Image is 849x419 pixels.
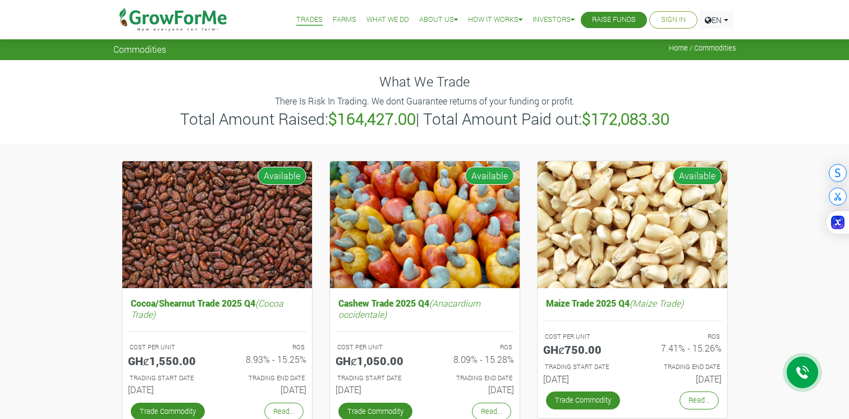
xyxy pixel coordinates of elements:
h5: GHȼ1,550.00 [128,354,209,367]
a: Maize Trade 2025 Q4(Maize Trade) COST PER UNIT GHȼ750.00 ROS 7.41% - 15.26% TRADING START DATE [D... [543,295,722,389]
h6: 8.09% - 15.28% [433,354,514,365]
h6: 8.93% - 15.25% [226,354,306,365]
a: About Us [419,14,458,26]
img: growforme image [538,161,727,289]
p: COST PER UNIT [337,343,415,352]
a: Investors [533,14,575,26]
i: (Anacardium occidentale) [338,297,480,320]
h4: What We Trade [113,74,736,90]
span: Available [465,167,514,185]
a: Trades [296,14,323,26]
a: What We Do [366,14,409,26]
span: Commodities [113,44,166,54]
p: Estimated Trading Start Date [545,362,622,372]
a: Sign In [661,14,686,26]
p: Estimated Trading Start Date [130,374,207,383]
p: COST PER UNIT [545,332,622,341]
span: Home / Commodities [669,44,736,52]
h6: [DATE] [336,384,416,395]
p: Estimated Trading End Date [227,374,305,383]
h5: GHȼ1,050.00 [336,354,416,367]
h6: [DATE] [433,384,514,395]
img: growforme image [330,161,520,289]
b: $172,083.30 [582,108,669,129]
p: ROS [227,343,305,352]
p: ROS [435,343,512,352]
h6: [DATE] [543,374,624,384]
span: Available [258,167,306,185]
h6: [DATE] [128,384,209,395]
img: growforme image [122,161,312,289]
a: Trade Commodity [546,391,620,409]
h6: 7.41% - 15.26% [641,343,722,353]
p: Estimated Trading End Date [435,374,512,383]
p: COST PER UNIT [130,343,207,352]
a: Cocoa/Shearnut Trade 2025 Q4(Cocoa Trade) COST PER UNIT GHȼ1,550.00 ROS 8.93% - 15.25% TRADING ST... [128,295,306,399]
h5: Cocoa/Shearnut Trade 2025 Q4 [128,295,306,322]
h3: Total Amount Raised: | Total Amount Paid out: [115,110,735,129]
a: Farms [333,14,356,26]
h6: [DATE] [226,384,306,395]
h6: [DATE] [641,374,722,384]
i: (Cocoa Trade) [131,297,283,320]
i: (Maize Trade) [630,297,683,309]
h5: GHȼ750.00 [543,343,624,356]
p: Estimated Trading Start Date [337,374,415,383]
h5: Maize Trade 2025 Q4 [543,295,722,311]
a: How it Works [468,14,522,26]
b: $164,427.00 [328,108,416,129]
p: There Is Risk In Trading. We dont Guarantee returns of your funding or profit. [115,94,735,108]
h5: Cashew Trade 2025 Q4 [336,295,514,322]
a: Cashew Trade 2025 Q4(Anacardium occidentale) COST PER UNIT GHȼ1,050.00 ROS 8.09% - 15.28% TRADING... [336,295,514,399]
p: Estimated Trading End Date [643,362,720,372]
a: Read... [680,391,719,409]
a: Raise Funds [592,14,636,26]
span: Available [673,167,722,185]
p: ROS [643,332,720,341]
a: EN [700,11,733,29]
